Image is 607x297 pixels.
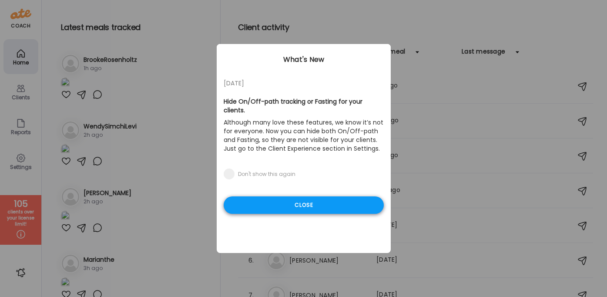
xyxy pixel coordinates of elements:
[224,116,384,155] p: Although many love these features, we know it’s not for everyone. Now you can hide both On/Off-pa...
[238,171,295,178] div: Don't show this again
[224,78,384,88] div: [DATE]
[217,54,391,65] div: What's New
[224,97,362,115] b: Hide On/Off-path tracking or Fasting for your clients.
[224,196,384,214] div: Close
